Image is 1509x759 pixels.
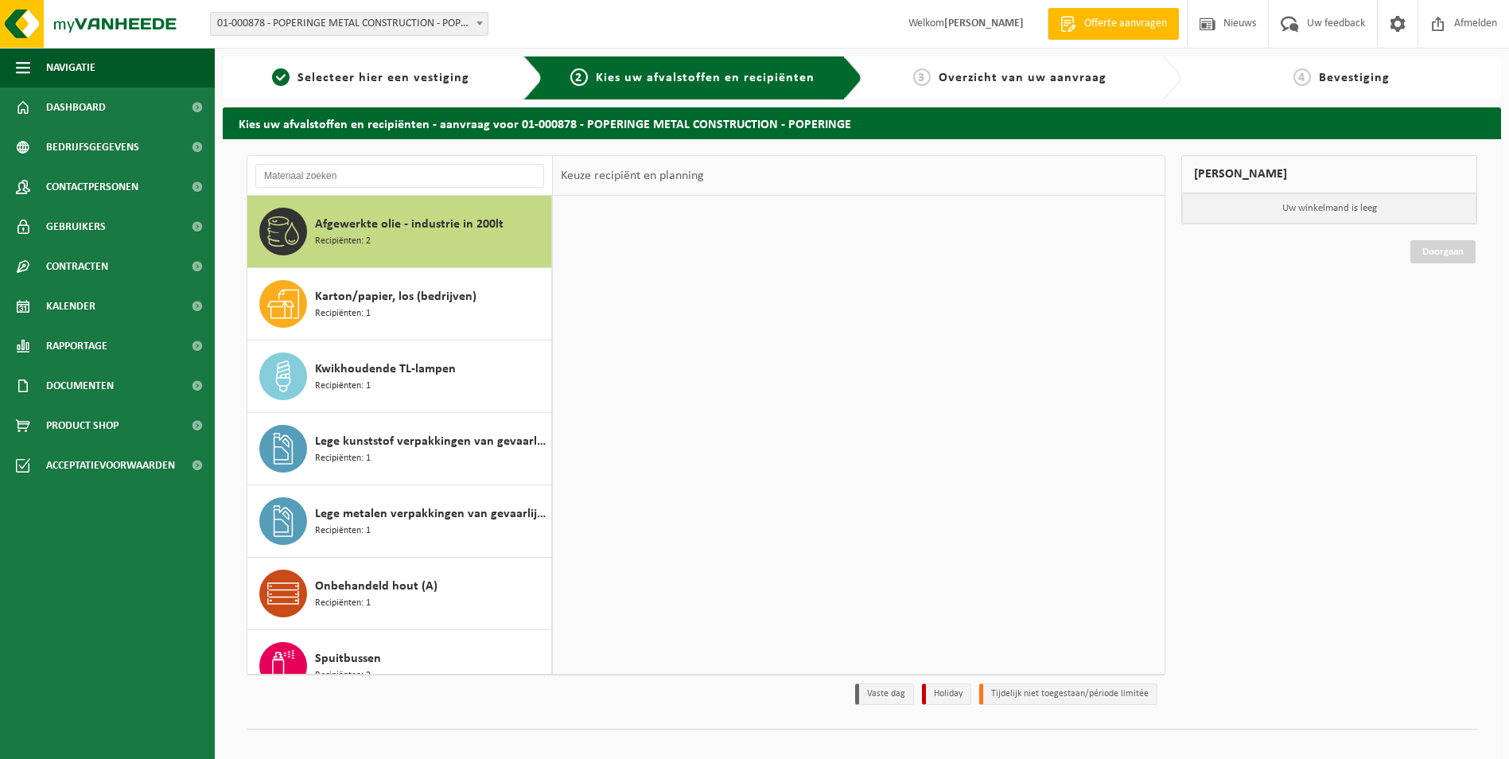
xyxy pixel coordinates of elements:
span: Gebruikers [46,207,106,247]
button: Lege metalen verpakkingen van gevaarlijke stoffen Recipiënten: 1 [247,485,552,558]
li: Holiday [922,683,971,705]
span: 2 [570,68,588,86]
span: Documenten [46,366,114,406]
p: Uw winkelmand is leeg [1182,193,1476,224]
button: Kwikhoudende TL-lampen Recipiënten: 1 [247,341,552,413]
span: Overzicht van uw aanvraag [939,72,1106,84]
span: 3 [913,68,931,86]
button: Spuitbussen Recipiënten: 2 [247,630,552,703]
span: Offerte aanvragen [1080,16,1171,32]
a: 1Selecteer hier een vestiging [231,68,511,88]
span: Spuitbussen [315,649,381,668]
span: Kies uw afvalstoffen en recipiënten [596,72,815,84]
div: Keuze recipiënt en planning [553,156,712,196]
button: Lege kunststof verpakkingen van gevaarlijke stoffen Recipiënten: 1 [247,413,552,485]
span: Recipiënten: 1 [315,451,371,466]
li: Vaste dag [855,683,914,705]
button: Afgewerkte olie - industrie in 200lt Recipiënten: 2 [247,196,552,268]
span: 01-000878 - POPERINGE METAL CONSTRUCTION - POPERINGE [211,13,488,35]
span: Contactpersonen [46,167,138,207]
span: Bevestiging [1319,72,1390,84]
button: Onbehandeld hout (A) Recipiënten: 1 [247,558,552,630]
h2: Kies uw afvalstoffen en recipiënten - aanvraag voor 01-000878 - POPERINGE METAL CONSTRUCTION - PO... [223,107,1501,138]
span: 4 [1293,68,1311,86]
span: Afgewerkte olie - industrie in 200lt [315,215,504,234]
div: [PERSON_NAME] [1181,155,1477,193]
span: Dashboard [46,88,106,127]
span: Contracten [46,247,108,286]
span: Recipiënten: 1 [315,379,371,394]
span: Lege metalen verpakkingen van gevaarlijke stoffen [315,504,547,524]
a: Offerte aanvragen [1048,8,1179,40]
button: Karton/papier, los (bedrijven) Recipiënten: 1 [247,268,552,341]
span: Recipiënten: 1 [315,524,371,539]
span: Navigatie [46,48,95,88]
input: Materiaal zoeken [255,164,544,188]
span: 01-000878 - POPERINGE METAL CONSTRUCTION - POPERINGE [210,12,488,36]
strong: [PERSON_NAME] [944,18,1024,29]
span: Product Shop [46,406,119,446]
span: Acceptatievoorwaarden [46,446,175,485]
span: Rapportage [46,326,107,366]
span: Kwikhoudende TL-lampen [315,360,456,379]
span: Recipiënten: 2 [315,234,371,249]
span: Recipiënten: 1 [315,596,371,611]
span: Kalender [46,286,95,326]
span: Karton/papier, los (bedrijven) [315,287,476,306]
span: Onbehandeld hout (A) [315,577,438,596]
span: Lege kunststof verpakkingen van gevaarlijke stoffen [315,432,547,451]
span: Bedrijfsgegevens [46,127,139,167]
span: 1 [272,68,290,86]
span: Selecteer hier een vestiging [298,72,469,84]
a: Doorgaan [1410,240,1476,263]
span: Recipiënten: 1 [315,306,371,321]
span: Recipiënten: 2 [315,668,371,683]
li: Tijdelijk niet toegestaan/période limitée [979,683,1157,705]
